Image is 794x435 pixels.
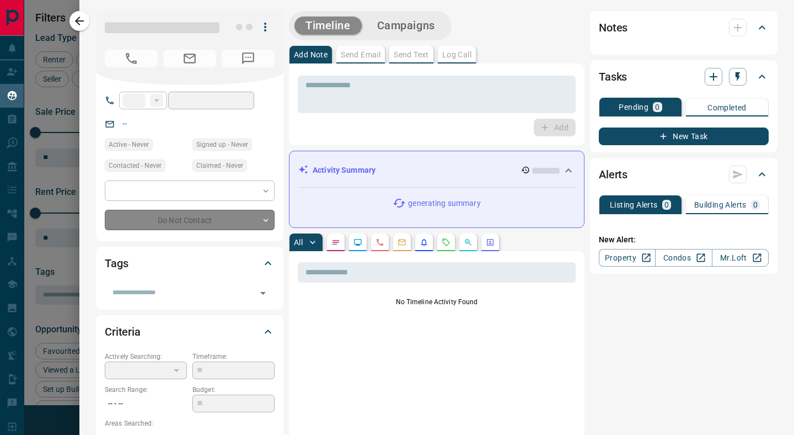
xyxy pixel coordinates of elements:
[105,210,275,230] div: Do Not Contact
[655,249,712,267] a: Condos
[610,201,658,209] p: Listing Alerts
[105,250,275,277] div: Tags
[712,249,769,267] a: Mr.Loft
[753,201,758,209] p: 0
[298,160,575,181] div: Activity Summary
[655,103,659,111] p: 0
[599,14,769,41] div: Notes
[196,139,248,150] span: Signed up - Never
[105,385,187,395] p: Search Range:
[599,161,769,188] div: Alerts
[192,352,275,362] p: Timeframe:
[464,238,473,247] svg: Opportunities
[105,254,128,272] h2: Tags
[619,103,648,111] p: Pending
[105,418,275,428] p: Areas Searched:
[599,19,627,36] h2: Notes
[298,297,576,307] p: No Timeline Activity Found
[122,119,127,128] a: --
[105,395,187,413] p: -- - --
[294,238,303,246] p: All
[109,160,162,171] span: Contacted - Never
[196,160,243,171] span: Claimed - Never
[442,238,450,247] svg: Requests
[599,128,769,145] button: New Task
[599,63,769,90] div: Tasks
[294,17,362,35] button: Timeline
[192,385,275,395] p: Budget:
[599,166,627,183] h2: Alerts
[486,238,495,247] svg: Agent Actions
[294,51,328,59] p: Add Note
[408,198,480,209] p: generating summary
[109,139,149,150] span: Active - Never
[599,234,769,246] p: New Alert:
[331,238,340,247] svg: Notes
[255,285,271,301] button: Open
[313,165,375,176] p: Activity Summary
[163,50,216,67] span: No Email
[694,201,747,209] p: Building Alerts
[599,249,656,267] a: Property
[375,238,384,247] svg: Calls
[105,319,275,345] div: Criteria
[398,238,406,247] svg: Emails
[105,50,158,67] span: No Number
[105,352,187,362] p: Actively Searching:
[353,238,362,247] svg: Lead Browsing Activity
[420,238,428,247] svg: Listing Alerts
[707,104,747,112] p: Completed
[664,201,669,209] p: 0
[366,17,446,35] button: Campaigns
[222,50,275,67] span: No Number
[599,68,627,86] h2: Tasks
[105,323,141,341] h2: Criteria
